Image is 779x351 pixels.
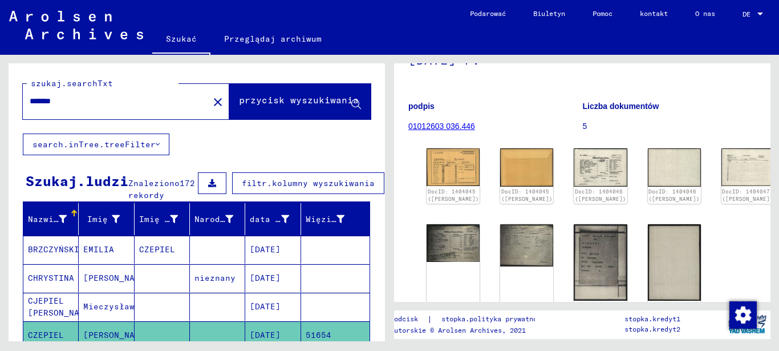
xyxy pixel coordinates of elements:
[729,301,756,328] div: Zmiana zgody
[427,224,480,262] img: 001.jpg
[250,214,322,224] font: data urodzenia
[574,224,627,301] img: 001.jpg
[232,172,384,194] button: filtr.kolumny wyszukiwania
[83,273,150,283] font: [PERSON_NAME]
[428,188,479,203] a: DocID: 1404045 ([PERSON_NAME])
[31,78,113,88] font: szukaj.searchTxt
[23,134,169,155] button: search.inTree.treeFilter
[648,188,700,203] a: DocID: 1404046 ([PERSON_NAME])
[366,313,427,325] a: stopka.odcisk
[83,244,114,255] font: EMILIA
[695,9,715,18] font: O nas
[28,273,74,283] font: CHRYSTINA
[593,9,612,18] font: Pomoc
[139,244,175,255] font: CZEPIEL
[427,314,432,324] font: |
[194,210,248,228] div: Narodziny
[648,224,701,301] img: 002.jpg
[648,148,701,187] img: 002.jpg
[139,214,196,224] font: Imię rodowe
[245,203,301,235] mat-header-cell: data urodzenia
[190,203,245,235] mat-header-cell: Narodziny
[306,214,357,224] font: Więzień nr
[250,244,281,255] font: [DATE]
[242,178,375,188] font: filtr.kolumny wyszukiwania
[624,314,680,323] font: stopka.kredyt1
[729,301,757,329] img: Zmiana zgody
[721,148,774,186] img: 001.jpg
[743,10,750,18] font: DE
[210,25,335,53] a: Przeglądaj archiwum
[26,172,128,189] font: Szukaj.ludzi
[9,11,143,39] img: Arolsen_neg.svg
[152,25,210,55] a: Szukać
[533,9,565,18] font: Biuletyn
[128,178,180,188] font: Znaleziono
[306,210,359,228] div: Więzień nr
[722,188,773,203] a: DocID: 1404047 ([PERSON_NAME])
[250,301,281,312] font: [DATE]
[575,188,626,203] a: DocID: 1404046 ([PERSON_NAME])
[139,210,192,228] div: Imię rodowe
[194,273,236,283] font: nieznany
[250,210,303,228] div: data urodzenia
[250,330,281,340] font: [DATE]
[583,102,659,111] font: Liczba dokumentów
[427,148,480,186] img: 001.jpg
[23,203,79,235] mat-header-cell: Nazwisko
[306,330,331,340] font: 51654
[194,214,241,224] font: Narodziny
[211,95,225,109] mat-icon: close
[87,214,108,224] font: Imię
[83,210,133,228] div: Imię
[28,330,64,340] font: CZEPIEL
[250,273,281,283] font: [DATE]
[583,122,587,131] font: 5
[33,139,156,150] font: search.inTree.treeFilter
[28,244,79,255] font: BRZCZYŃSKI
[239,94,359,106] font: przycisk wyszukiwania
[301,203,370,235] mat-header-cell: Więzień nr
[500,148,553,187] img: 002.jpg
[28,296,95,318] font: CJEPIEL [PERSON_NAME]
[224,34,322,44] font: Przeglądaj archiwum
[206,90,229,113] button: Jasne
[28,214,69,224] font: Nazwisko
[366,326,526,334] font: Prawa autorskie © Arolsen Archives, 2021
[500,224,553,266] img: 002.jpg
[624,325,680,333] font: stopka.kredyt2
[726,310,769,338] img: yv_logo.png
[408,102,435,111] font: podpis
[79,203,134,235] mat-header-cell: Imię
[640,9,668,18] font: kontakt
[128,178,195,200] font: 172 rekordy
[135,203,190,235] mat-header-cell: Imię rodowe
[470,9,506,18] font: Podarować
[408,122,475,131] a: 01012603 036.446
[501,188,553,203] a: DocID: 1404045 ([PERSON_NAME])
[432,313,563,325] a: stopka.polityka prywatności
[28,210,81,228] div: Nazwisko
[166,34,197,44] font: Szukać
[229,84,371,119] button: przycisk wyszukiwania
[83,301,135,312] font: Mieczysław
[441,314,549,323] font: stopka.polityka prywatności
[574,148,627,187] img: 001.jpg
[83,330,150,340] font: [PERSON_NAME]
